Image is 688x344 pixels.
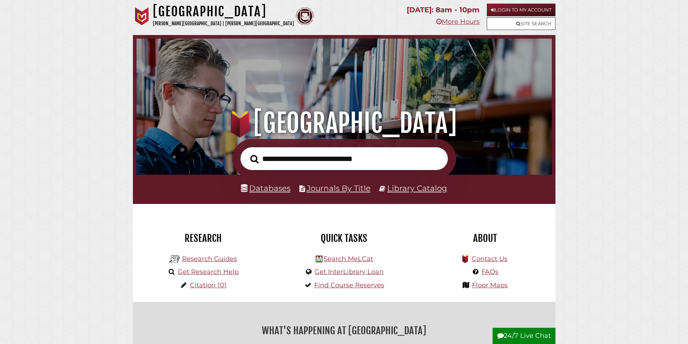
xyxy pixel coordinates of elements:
button: Search [247,153,262,166]
a: Get InterLibrary Loan [315,268,384,276]
h1: [GEOGRAPHIC_DATA] [147,107,541,139]
a: Login to My Account [487,4,555,16]
h2: What's Happening at [GEOGRAPHIC_DATA] [138,322,550,339]
a: FAQs [481,268,498,276]
a: Databases [241,183,290,193]
h1: [GEOGRAPHIC_DATA] [153,4,294,19]
a: More Hours [436,18,480,26]
a: Search MeLCat [324,255,373,263]
a: Contact Us [472,255,507,263]
h2: About [420,232,550,244]
img: Calvin Theological Seminary [296,7,314,25]
h2: Quick Tasks [279,232,409,244]
img: Calvin University [133,7,151,25]
img: Hekman Library Logo [316,256,323,262]
a: Find Course Reserves [314,281,384,289]
h2: Research [138,232,268,244]
a: Site Search [487,17,555,30]
a: Get Research Help [178,268,239,276]
a: Journals By Title [307,183,371,193]
p: [PERSON_NAME][GEOGRAPHIC_DATA] | [PERSON_NAME][GEOGRAPHIC_DATA] [153,19,294,28]
p: [DATE]: 8am - 10pm [407,4,480,16]
a: Citation 101 [190,281,227,289]
i: Search [250,154,259,164]
a: Floor Maps [472,281,508,289]
img: Hekman Library Logo [169,254,180,265]
a: Research Guides [182,255,237,263]
a: Library Catalog [387,183,447,193]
